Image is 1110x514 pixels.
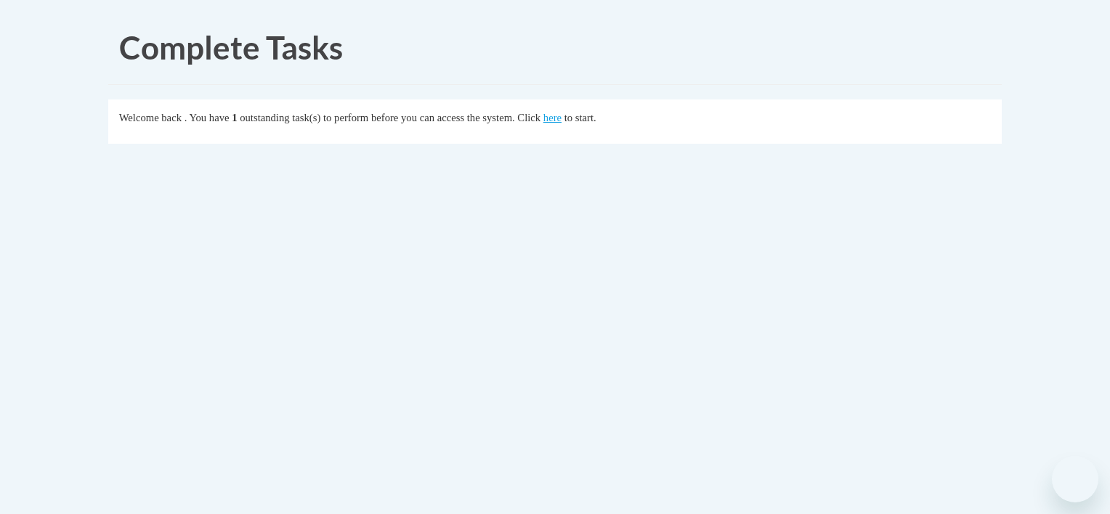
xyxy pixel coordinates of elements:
span: Complete Tasks [119,28,343,66]
iframe: Button to launch messaging window [1052,456,1098,502]
span: Welcome back [119,112,182,123]
span: outstanding task(s) to perform before you can access the system. Click [240,112,540,123]
span: to start. [564,112,596,123]
span: . You have [185,112,230,123]
span: 1 [232,112,237,123]
a: here [543,112,562,123]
